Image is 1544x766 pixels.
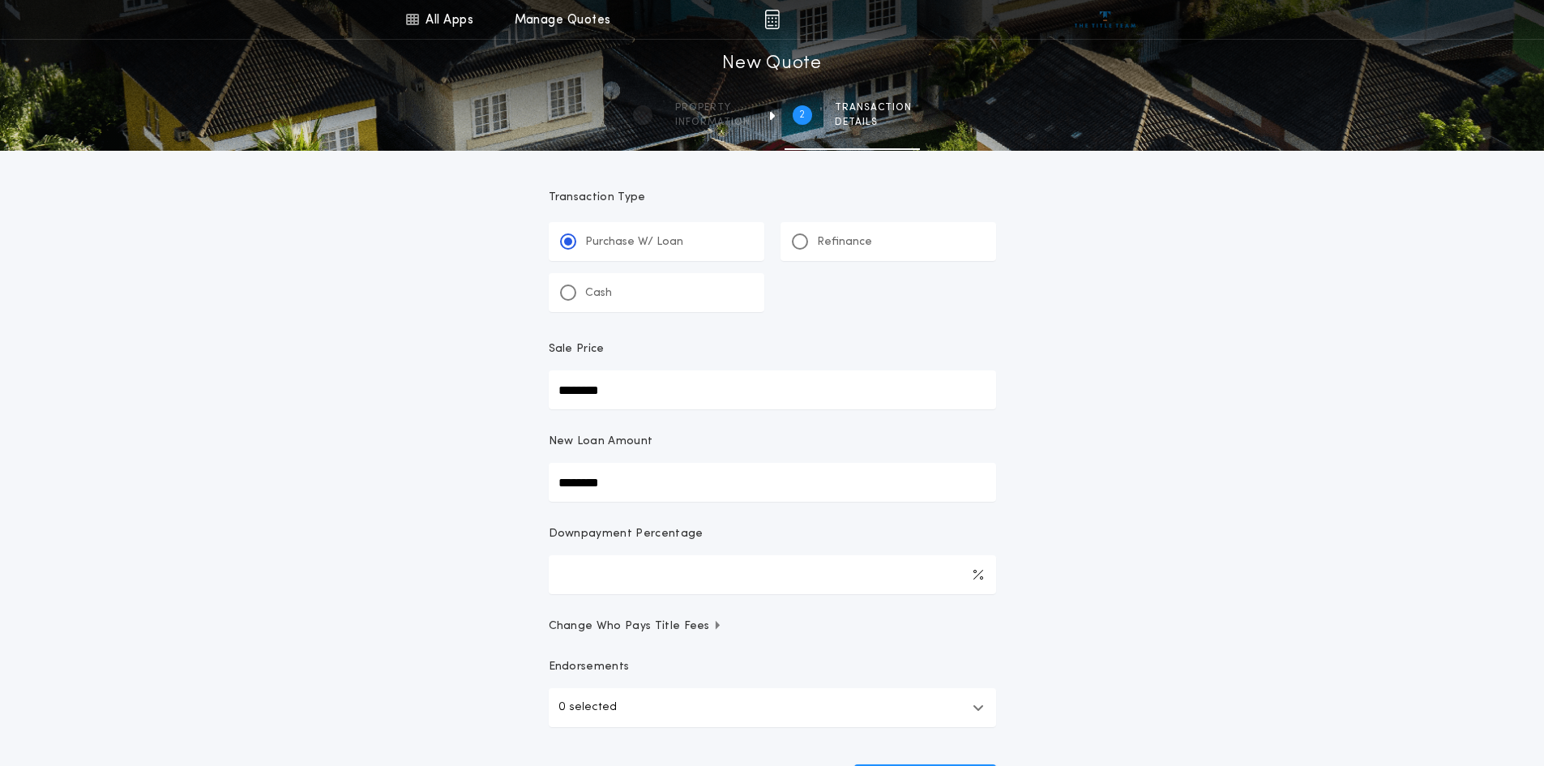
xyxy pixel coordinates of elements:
p: 0 selected [558,698,617,717]
p: Endorsements [549,659,996,675]
p: Purchase W/ Loan [585,234,683,250]
img: img [764,10,780,29]
p: Cash [585,285,612,302]
img: vs-icon [1075,11,1136,28]
button: 0 selected [549,688,996,727]
p: Transaction Type [549,190,996,206]
input: Sale Price [549,370,996,409]
span: Change Who Pays Title Fees [549,618,723,635]
p: Downpayment Percentage [549,526,704,542]
span: details [835,116,912,129]
span: Transaction [835,101,912,114]
h1: New Quote [722,51,821,77]
p: Refinance [817,234,872,250]
p: New Loan Amount [549,434,653,450]
span: Property [675,101,751,114]
button: Change Who Pays Title Fees [549,618,996,635]
input: New Loan Amount [549,463,996,502]
span: information [675,116,751,129]
input: Downpayment Percentage [549,555,996,594]
h2: 2 [799,109,805,122]
p: Sale Price [549,341,605,357]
